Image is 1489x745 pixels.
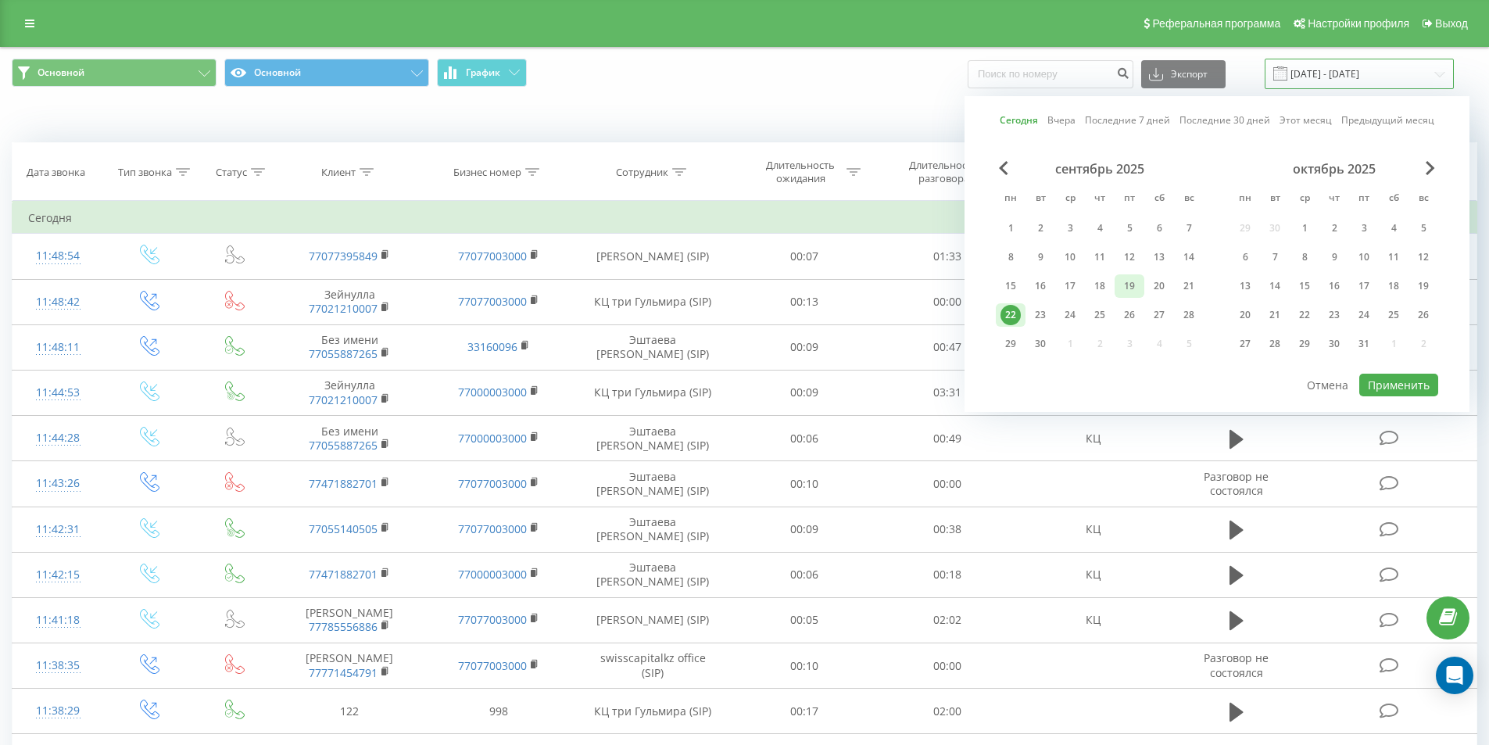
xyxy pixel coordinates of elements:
a: 77055140505 [309,521,378,536]
td: 00:06 [733,416,876,461]
a: 77021210007 [309,392,378,407]
div: 19 [1413,276,1434,296]
div: 8 [1294,247,1315,267]
div: 16 [1324,276,1344,296]
div: 4 [1383,218,1404,238]
div: 11:38:29 [28,696,88,726]
abbr: понедельник [999,188,1022,211]
div: 23 [1324,305,1344,325]
div: чт 9 окт. 2025 г. [1319,245,1349,269]
td: [PERSON_NAME] [275,597,424,643]
div: 25 [1090,305,1110,325]
div: пт 31 окт. 2025 г. [1349,332,1379,356]
td: Сегодня [13,202,1477,234]
div: сб 6 сент. 2025 г. [1144,217,1174,240]
td: 122 [275,689,424,734]
a: Предыдущий месяц [1341,113,1434,127]
td: Без имени [275,324,424,370]
td: 00:07 [733,234,876,279]
div: пн 13 окт. 2025 г. [1230,274,1260,298]
div: ср 29 окт. 2025 г. [1290,332,1319,356]
a: 77055887265 [309,346,378,361]
div: вс 19 окт. 2025 г. [1408,274,1438,298]
div: 6 [1235,247,1255,267]
div: 28 [1265,334,1285,354]
div: вс 12 окт. 2025 г. [1408,245,1438,269]
div: ср 8 окт. 2025 г. [1290,245,1319,269]
span: График [466,67,500,78]
td: КЦ [1018,507,1167,552]
div: Длительность разговора [902,159,986,185]
abbr: понедельник [1233,188,1257,211]
div: 17 [1060,276,1080,296]
a: 77077003000 [458,476,527,491]
abbr: пятница [1352,188,1376,211]
div: 23 [1030,305,1051,325]
div: пн 29 сент. 2025 г. [996,332,1025,356]
div: пт 26 сент. 2025 г. [1115,303,1144,327]
td: swisscapitalkz office (SIP) [573,643,733,689]
div: Дата звонка [27,166,85,179]
div: 11:44:53 [28,378,88,408]
td: 03:31 [876,370,1019,415]
td: 00:06 [733,552,876,597]
div: пт 17 окт. 2025 г. [1349,274,1379,298]
div: пт 5 сент. 2025 г. [1115,217,1144,240]
div: чт 18 сент. 2025 г. [1085,274,1115,298]
div: вт 21 окт. 2025 г. [1260,303,1290,327]
abbr: воскресенье [1412,188,1435,211]
a: Этот месяц [1280,113,1332,127]
td: КЦ [1018,416,1167,461]
div: сб 4 окт. 2025 г. [1379,217,1408,240]
td: 00:13 [733,279,876,324]
div: 3 [1354,218,1374,238]
div: 17 [1354,276,1374,296]
div: 11:48:42 [28,287,88,317]
div: 27 [1149,305,1169,325]
td: КЦ три Гульмира (SIP) [573,370,733,415]
div: 1 [1294,218,1315,238]
div: 10 [1060,247,1080,267]
button: Основной [224,59,429,87]
div: 11:48:54 [28,241,88,271]
div: 15 [1294,276,1315,296]
td: 00:18 [876,552,1019,597]
a: 77077003000 [458,612,527,627]
div: 28 [1179,305,1199,325]
div: чт 11 сент. 2025 г. [1085,245,1115,269]
div: вс 21 сент. 2025 г. [1174,274,1204,298]
div: вт 2 сент. 2025 г. [1025,217,1055,240]
div: 7 [1265,247,1285,267]
div: пн 22 сент. 2025 г. [996,303,1025,327]
div: 26 [1413,305,1434,325]
td: 00:49 [876,416,1019,461]
div: чт 23 окт. 2025 г. [1319,303,1349,327]
div: пт 10 окт. 2025 г. [1349,245,1379,269]
div: ср 17 сент. 2025 г. [1055,274,1085,298]
div: 30 [1324,334,1344,354]
div: вт 7 окт. 2025 г. [1260,245,1290,269]
abbr: суббота [1382,188,1405,211]
button: Применить [1359,374,1438,396]
button: Отмена [1298,374,1357,396]
div: 14 [1179,247,1199,267]
td: 00:09 [733,324,876,370]
div: вс 28 сент. 2025 г. [1174,303,1204,327]
div: 11:44:28 [28,423,88,453]
div: 11:48:11 [28,332,88,363]
div: 8 [1000,247,1021,267]
div: 22 [1294,305,1315,325]
span: Разговор не состоялся [1204,469,1269,498]
td: 00:10 [733,643,876,689]
div: вс 5 окт. 2025 г. [1408,217,1438,240]
a: 77077003000 [458,521,527,536]
div: сб 27 сент. 2025 г. [1144,303,1174,327]
td: 00:00 [876,643,1019,689]
div: пн 27 окт. 2025 г. [1230,332,1260,356]
div: пн 6 окт. 2025 г. [1230,245,1260,269]
td: 00:05 [733,597,876,643]
div: 14 [1265,276,1285,296]
div: Open Intercom Messenger [1436,657,1473,694]
div: ср 3 сент. 2025 г. [1055,217,1085,240]
a: 77000003000 [458,385,527,399]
